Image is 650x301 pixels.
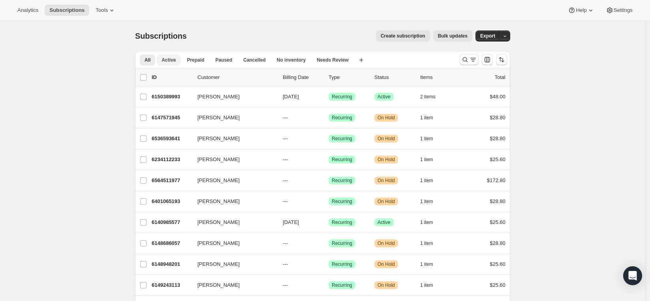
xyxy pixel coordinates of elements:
[420,112,442,123] button: 1 item
[490,198,505,204] span: $28.80
[17,7,38,13] span: Analytics
[193,153,272,166] button: [PERSON_NAME]
[378,156,395,163] span: On Hold
[152,73,505,81] div: IDCustomerBilling DateTypeStatusItemsTotal
[283,219,299,225] span: [DATE]
[355,55,368,66] button: Create new view
[332,240,352,246] span: Recurring
[329,73,368,81] div: Type
[378,115,395,121] span: On Hold
[378,135,395,142] span: On Hold
[152,133,505,144] div: 6536593641[PERSON_NAME]---SuccessRecurringWarningOn Hold1 item$28.80
[283,135,288,141] span: ---
[496,54,507,65] button: Sort the results
[420,115,433,121] span: 1 item
[381,33,425,39] span: Create subscription
[197,135,240,143] span: [PERSON_NAME]
[420,94,436,100] span: 2 items
[193,90,272,103] button: [PERSON_NAME]
[152,280,505,291] div: 6149243113[PERSON_NAME]---SuccessRecurringWarningOn Hold1 item$25.60
[317,57,349,63] span: Needs Review
[332,115,352,121] span: Recurring
[332,282,352,288] span: Recurring
[438,33,468,39] span: Bulk updates
[152,135,191,143] p: 6536593641
[332,261,352,267] span: Recurring
[490,115,505,120] span: $28.80
[420,259,442,270] button: 1 item
[283,73,322,81] p: Billing Date
[197,73,276,81] p: Customer
[332,94,352,100] span: Recurring
[490,156,505,162] span: $25.60
[378,282,395,288] span: On Hold
[283,115,288,120] span: ---
[277,57,306,63] span: No inventory
[152,112,505,123] div: 6147571945[PERSON_NAME]---SuccessRecurringWarningOn Hold1 item$28.80
[152,217,505,228] div: 6140985577[PERSON_NAME][DATE]SuccessRecurringSuccessActive1 item$25.60
[495,73,505,81] p: Total
[283,94,299,100] span: [DATE]
[152,175,505,186] div: 6564511977[PERSON_NAME]---SuccessRecurringWarningOn Hold1 item$172.80
[197,239,240,247] span: [PERSON_NAME]
[13,5,43,16] button: Analytics
[420,196,442,207] button: 1 item
[197,114,240,122] span: [PERSON_NAME]
[283,261,288,267] span: ---
[193,237,272,250] button: [PERSON_NAME]
[420,154,442,165] button: 1 item
[215,57,232,63] span: Paused
[420,280,442,291] button: 1 item
[152,156,191,164] p: 6234112233
[614,7,633,13] span: Settings
[283,198,288,204] span: ---
[433,30,472,41] button: Bulk updates
[332,156,352,163] span: Recurring
[420,135,433,142] span: 1 item
[152,198,191,205] p: 6401065193
[480,33,495,39] span: Export
[376,30,430,41] button: Create subscription
[152,93,191,101] p: 6150389993
[420,282,433,288] span: 1 item
[193,216,272,229] button: [PERSON_NAME]
[374,73,414,81] p: Status
[378,261,395,267] span: On Hold
[283,156,288,162] span: ---
[96,7,108,13] span: Tools
[152,281,191,289] p: 6149243113
[152,239,191,247] p: 6148686057
[378,177,395,184] span: On Hold
[152,260,191,268] p: 6148948201
[152,238,505,249] div: 6148686057[PERSON_NAME]---SuccessRecurringWarningOn Hold1 item$28.80
[563,5,599,16] button: Help
[378,198,395,205] span: On Hold
[283,177,288,183] span: ---
[420,73,460,81] div: Items
[378,219,391,226] span: Active
[45,5,89,16] button: Subscriptions
[490,240,505,246] span: $28.80
[283,282,288,288] span: ---
[420,177,433,184] span: 1 item
[332,198,352,205] span: Recurring
[332,135,352,142] span: Recurring
[135,32,187,40] span: Subscriptions
[490,94,505,100] span: $48.00
[197,156,240,164] span: [PERSON_NAME]
[420,240,433,246] span: 1 item
[420,238,442,249] button: 1 item
[145,57,150,63] span: All
[152,73,191,81] p: ID
[475,30,500,41] button: Export
[193,111,272,124] button: [PERSON_NAME]
[152,218,191,226] p: 6140985577
[623,266,642,285] div: Open Intercom Messenger
[283,240,288,246] span: ---
[378,94,391,100] span: Active
[162,57,176,63] span: Active
[420,175,442,186] button: 1 item
[193,174,272,187] button: [PERSON_NAME]
[576,7,586,13] span: Help
[420,217,442,228] button: 1 item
